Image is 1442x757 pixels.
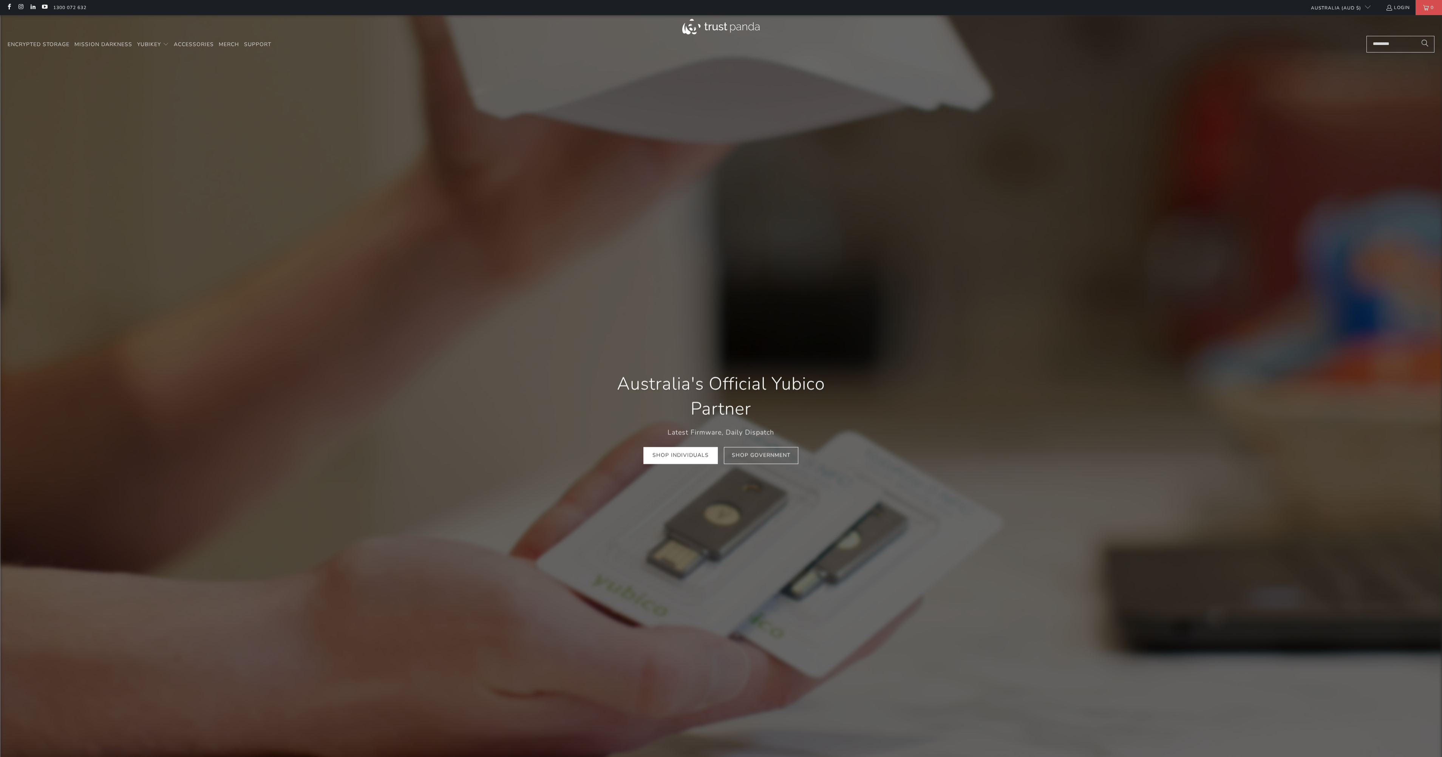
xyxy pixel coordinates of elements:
a: Trust Panda Australia on LinkedIn [29,5,36,11]
span: Merch [219,41,239,48]
span: Support [244,41,271,48]
a: Mission Darkness [74,36,132,54]
a: Shop Government [724,447,798,464]
a: Trust Panda Australia on Instagram [17,5,24,11]
h1: Australia's Official Yubico Partner [596,371,845,421]
button: Search [1416,36,1434,53]
span: Mission Darkness [74,41,132,48]
a: 1300 072 632 [53,3,87,12]
a: Accessories [174,36,214,54]
a: Support [244,36,271,54]
a: Shop Individuals [643,447,718,464]
a: Trust Panda Australia on YouTube [41,5,48,11]
a: Login [1386,3,1410,12]
nav: Translation missing: en.navigation.header.main_nav [8,36,271,54]
a: Merch [219,36,239,54]
input: Search... [1366,36,1434,53]
span: YubiKey [137,41,161,48]
a: Encrypted Storage [8,36,70,54]
img: Trust Panda Australia [682,19,760,34]
span: Accessories [174,41,214,48]
a: Trust Panda Australia on Facebook [6,5,12,11]
span: Encrypted Storage [8,41,70,48]
summary: YubiKey [137,36,169,54]
p: Latest Firmware, Daily Dispatch [596,427,845,438]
